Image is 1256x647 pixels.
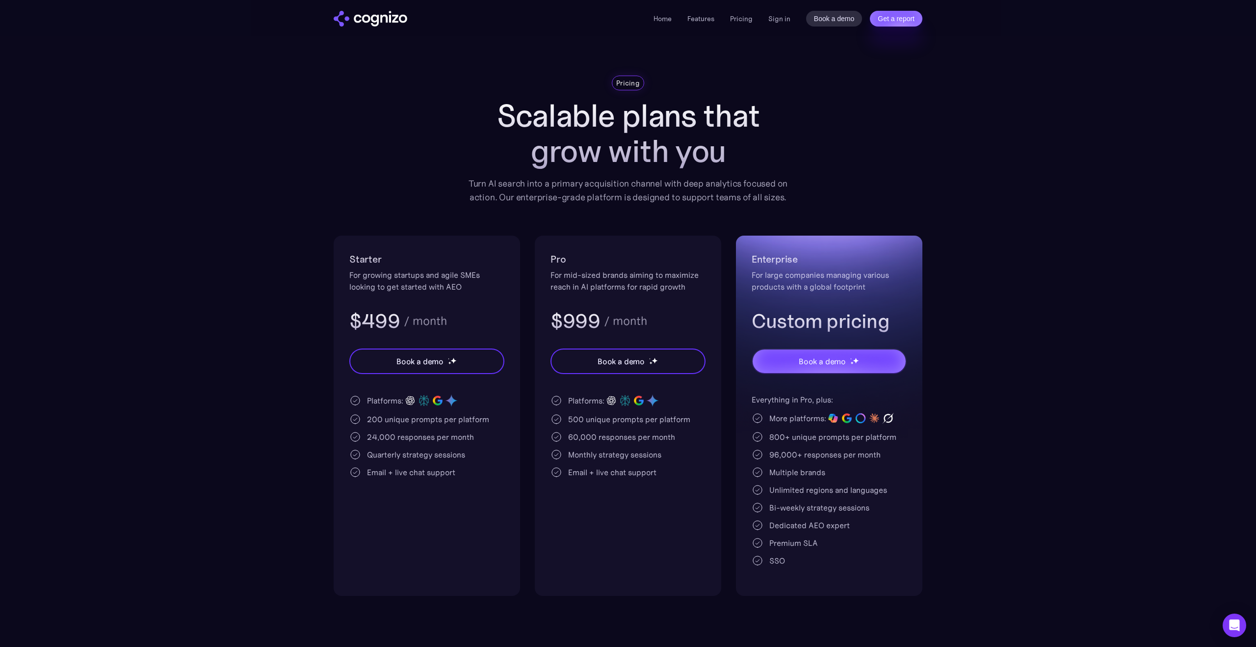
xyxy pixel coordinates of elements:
[769,412,826,424] div: More platforms:
[850,358,852,359] img: star
[349,308,400,334] h3: $499
[799,355,846,367] div: Book a demo
[367,395,403,406] div: Platforms:
[752,349,907,374] a: Book a demostarstarstar
[367,449,465,460] div: Quarterly strategy sessions
[730,14,753,23] a: Pricing
[334,11,407,27] img: cognizo logo
[367,413,489,425] div: 200 unique prompts per platform
[649,358,651,359] img: star
[404,315,447,327] div: / month
[550,349,706,374] a: Book a demostarstarstar
[604,315,647,327] div: / month
[396,355,444,367] div: Book a demo
[752,308,907,334] h3: Custom pricing
[654,14,672,23] a: Home
[649,361,653,365] img: star
[450,357,457,364] img: star
[349,269,504,293] div: For growing startups and agile SMEs looking to get started with AEO
[334,11,407,27] a: home
[752,394,907,405] div: Everything in Pro, plus:
[769,502,869,513] div: Bi-weekly strategy sessions
[687,14,714,23] a: Features
[568,431,675,443] div: 60,000 responses per month
[769,484,887,496] div: Unlimited regions and languages
[367,431,474,443] div: 24,000 responses per month
[769,555,785,566] div: SSO
[550,308,600,334] h3: $999
[806,11,863,27] a: Book a demo
[367,466,455,478] div: Email + live chat support
[870,11,922,27] a: Get a report
[550,269,706,293] div: For mid-sized brands aiming to maximize reach in AI platforms for rapid growth
[568,449,661,460] div: Monthly strategy sessions
[752,269,907,293] div: For large companies managing various products with a global footprint
[568,466,656,478] div: Email + live chat support
[652,357,658,364] img: star
[769,431,896,443] div: 800+ unique prompts per platform
[448,358,449,359] img: star
[598,355,645,367] div: Book a demo
[461,98,795,169] h1: Scalable plans that grow with you
[568,395,604,406] div: Platforms:
[1223,614,1246,637] div: Open Intercom Messenger
[349,349,504,374] a: Book a demostarstarstar
[568,413,690,425] div: 500 unique prompts per platform
[752,251,907,267] h2: Enterprise
[550,251,706,267] h2: Pro
[616,78,640,88] div: Pricing
[853,357,859,364] img: star
[448,361,451,365] img: star
[461,177,795,204] div: Turn AI search into a primary acquisition channel with deep analytics focused on action. Our ente...
[349,251,504,267] h2: Starter
[769,449,881,460] div: 96,000+ responses per month
[769,537,818,549] div: Premium SLA
[769,466,825,478] div: Multiple brands
[850,361,854,365] img: star
[769,519,850,531] div: Dedicated AEO expert
[768,13,790,25] a: Sign in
